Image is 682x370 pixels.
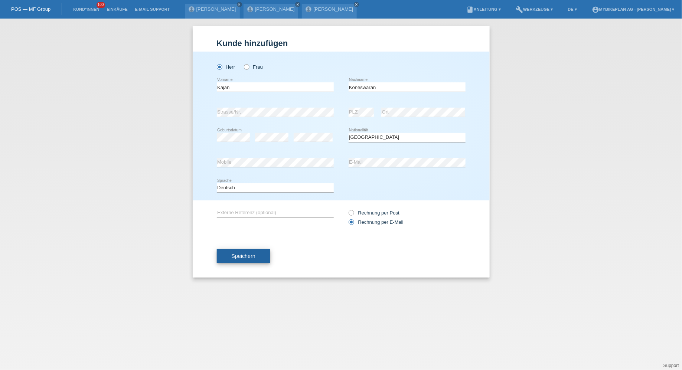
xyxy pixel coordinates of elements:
[69,7,103,12] a: Kund*innen
[97,2,105,8] span: 100
[512,7,557,12] a: buildWerkzeuge ▾
[131,7,174,12] a: E-Mail Support
[349,210,353,219] input: Rechnung per Post
[296,3,300,6] i: close
[232,253,255,259] span: Speichern
[349,219,353,229] input: Rechnung per E-Mail
[255,6,295,12] a: [PERSON_NAME]
[663,363,679,368] a: Support
[564,7,581,12] a: DE ▾
[592,6,599,13] i: account_circle
[217,249,270,263] button: Speichern
[355,3,358,6] i: close
[466,6,474,13] i: book
[463,7,505,12] a: bookAnleitung ▾
[238,3,241,6] i: close
[516,6,523,13] i: build
[349,210,399,216] label: Rechnung per Post
[217,39,466,48] h1: Kunde hinzufügen
[196,6,236,12] a: [PERSON_NAME]
[354,2,359,7] a: close
[103,7,131,12] a: Einkäufe
[244,64,249,69] input: Frau
[217,64,235,70] label: Herr
[588,7,678,12] a: account_circleMybikeplan AG - [PERSON_NAME] ▾
[244,64,263,70] label: Frau
[349,219,404,225] label: Rechnung per E-Mail
[217,64,222,69] input: Herr
[11,6,50,12] a: POS — MF Group
[237,2,242,7] a: close
[295,2,300,7] a: close
[313,6,353,12] a: [PERSON_NAME]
